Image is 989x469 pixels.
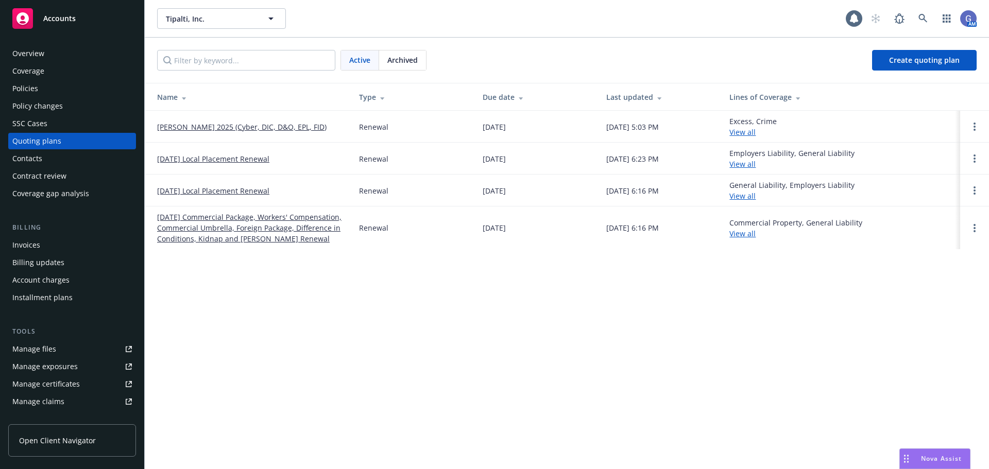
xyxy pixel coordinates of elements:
[359,185,388,196] div: Renewal
[606,92,713,102] div: Last updated
[606,153,659,164] div: [DATE] 6:23 PM
[913,8,933,29] a: Search
[729,217,862,239] div: Commercial Property, General Liability
[12,150,42,167] div: Contacts
[359,92,466,102] div: Type
[968,120,981,133] a: Open options
[968,184,981,197] a: Open options
[899,448,970,469] button: Nova Assist
[157,50,335,71] input: Filter by keyword...
[729,127,756,137] a: View all
[8,358,136,375] a: Manage exposures
[12,411,61,427] div: Manage BORs
[483,92,590,102] div: Due date
[349,55,370,65] span: Active
[8,272,136,288] a: Account charges
[968,222,981,234] a: Open options
[8,80,136,97] a: Policies
[359,121,388,132] div: Renewal
[729,92,952,102] div: Lines of Coverage
[8,222,136,233] div: Billing
[729,191,756,201] a: View all
[8,254,136,271] a: Billing updates
[12,185,89,202] div: Coverage gap analysis
[8,4,136,33] a: Accounts
[43,14,76,23] span: Accounts
[157,185,269,196] a: [DATE] Local Placement Renewal
[8,150,136,167] a: Contacts
[12,289,73,306] div: Installment plans
[8,326,136,337] div: Tools
[483,185,506,196] div: [DATE]
[865,8,886,29] a: Start snowing
[12,358,78,375] div: Manage exposures
[483,222,506,233] div: [DATE]
[12,168,66,184] div: Contract review
[889,55,960,65] span: Create quoting plan
[166,13,255,24] span: Tipalti, Inc.
[12,341,56,357] div: Manage files
[8,45,136,62] a: Overview
[157,212,343,244] a: [DATE] Commercial Package, Workers' Compensation, Commercial Umbrella, Foreign Package, Differenc...
[921,454,962,463] span: Nova Assist
[900,449,913,468] div: Drag to move
[729,116,777,137] div: Excess, Crime
[729,229,756,238] a: View all
[8,237,136,253] a: Invoices
[8,115,136,132] a: SSC Cases
[12,272,70,288] div: Account charges
[12,133,61,149] div: Quoting plans
[606,121,659,132] div: [DATE] 5:03 PM
[889,8,910,29] a: Report a Bug
[359,222,388,233] div: Renewal
[157,8,286,29] button: Tipalti, Inc.
[12,45,44,62] div: Overview
[12,63,44,79] div: Coverage
[12,80,38,97] div: Policies
[19,435,96,446] span: Open Client Navigator
[872,50,977,71] a: Create quoting plan
[606,222,659,233] div: [DATE] 6:16 PM
[387,55,418,65] span: Archived
[157,121,327,132] a: [PERSON_NAME] 2025 (Cyber, DIC, D&O, EPL, FID)
[12,254,64,271] div: Billing updates
[157,153,269,164] a: [DATE] Local Placement Renewal
[12,115,47,132] div: SSC Cases
[8,341,136,357] a: Manage files
[8,185,136,202] a: Coverage gap analysis
[483,121,506,132] div: [DATE]
[359,153,388,164] div: Renewal
[729,180,855,201] div: General Liability, Employers Liability
[8,63,136,79] a: Coverage
[483,153,506,164] div: [DATE]
[8,133,136,149] a: Quoting plans
[968,152,981,165] a: Open options
[12,237,40,253] div: Invoices
[936,8,957,29] a: Switch app
[960,10,977,27] img: photo
[8,393,136,410] a: Manage claims
[606,185,659,196] div: [DATE] 6:16 PM
[729,159,756,169] a: View all
[8,289,136,306] a: Installment plans
[12,98,63,114] div: Policy changes
[8,98,136,114] a: Policy changes
[8,411,136,427] a: Manage BORs
[12,376,80,392] div: Manage certificates
[12,393,64,410] div: Manage claims
[8,168,136,184] a: Contract review
[8,376,136,392] a: Manage certificates
[157,92,343,102] div: Name
[729,148,855,169] div: Employers Liability, General Liability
